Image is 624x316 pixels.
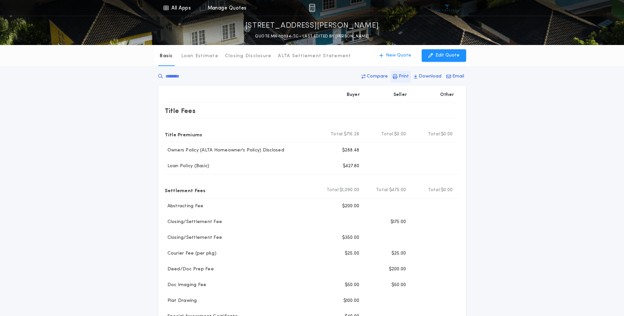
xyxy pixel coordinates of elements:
p: ALTA Settlement Statement [278,53,351,59]
button: New Quote [373,49,418,62]
p: Email [452,73,464,80]
p: Other [440,92,454,98]
button: Download [412,71,443,82]
p: Owners Policy (ALTA Homeowner's Policy) Disclosed [165,147,284,154]
p: $25.00 [391,250,406,257]
p: $200.00 [389,266,406,273]
p: Title Premiums [165,129,202,140]
button: Print [391,71,411,82]
p: New Quote [386,52,411,59]
p: Closing Disclosure [225,53,272,59]
p: Loan Policy (Basic) [165,163,210,169]
p: $427.80 [343,163,360,169]
b: Total: [327,187,340,193]
b: Total: [428,131,441,138]
span: $716.28 [344,131,360,138]
p: Basic [160,53,173,59]
button: Compare [360,71,390,82]
span: $0.00 [441,187,453,193]
p: $175.00 [390,219,406,225]
b: Total: [331,131,344,138]
span: $0.00 [441,131,453,138]
b: Total: [428,187,441,193]
p: $200.00 [342,203,360,210]
b: Total: [376,187,389,193]
p: $25.00 [345,250,360,257]
p: $288.48 [342,147,360,154]
p: $50.00 [391,282,406,288]
p: $350.00 [342,235,360,241]
p: Print [399,73,409,80]
p: Closing/Settlement Fee [165,219,222,225]
p: Doc Imaging Fee [165,282,207,288]
button: Email [444,71,466,82]
p: Loan Estimate [181,53,218,59]
p: Deed/Doc Prep Fee [165,266,214,273]
p: Plat Drawing [165,298,197,304]
p: $100.00 [343,298,360,304]
p: Abstracting Fee [165,203,204,210]
span: $475.00 [389,187,406,193]
img: img [309,4,315,12]
p: Compare [367,73,388,80]
p: Buyer [347,92,360,98]
p: Seller [393,92,407,98]
p: Settlement Fees [165,185,206,195]
p: [STREET_ADDRESS][PERSON_NAME] [245,21,379,31]
img: vs-icon [435,5,460,11]
p: Closing/Settlement Fee [165,235,222,241]
b: Total: [381,131,394,138]
span: $1,090.00 [339,187,359,193]
p: QUOTE MN-10034-TC - LAST EDITED BY [PERSON_NAME] [255,33,369,40]
p: Title Fees [165,105,196,116]
span: $0.00 [394,131,406,138]
p: Courier Fee (per pkg) [165,250,216,257]
p: $50.00 [345,282,360,288]
button: Edit Quote [422,49,466,62]
p: Edit Quote [436,52,460,59]
p: Download [419,73,441,80]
